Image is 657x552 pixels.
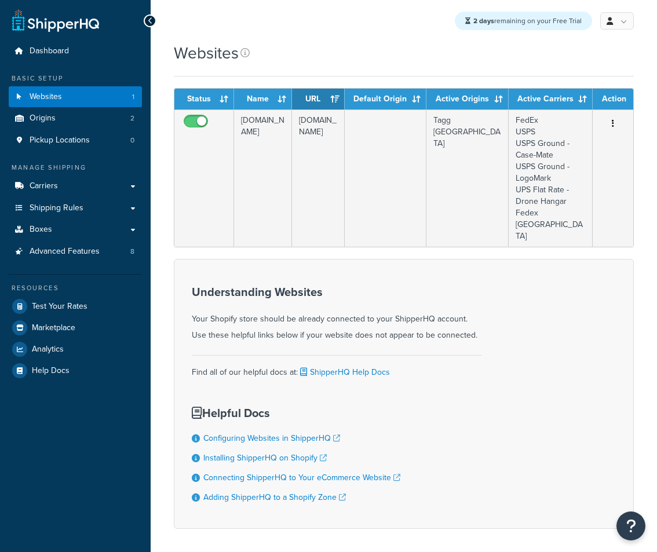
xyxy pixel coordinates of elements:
th: URL: activate to sort column ascending [292,89,345,109]
span: Shipping Rules [30,203,83,213]
span: Dashboard [30,46,69,56]
th: Action [593,89,633,109]
th: Active Origins: activate to sort column ascending [426,89,509,109]
span: Advanced Features [30,247,100,257]
div: Resources [9,283,142,293]
a: Dashboard [9,41,142,62]
a: Help Docs [9,360,142,381]
span: Websites [30,92,62,102]
a: Adding ShipperHQ to a Shopify Zone [203,491,346,503]
a: Boxes [9,219,142,240]
td: FedEx USPS USPS Ground - Case-Mate USPS Ground - LogoMark UPS Flat Rate - Drone Hangar Fedex [GEO... [509,109,593,247]
td: [DOMAIN_NAME] [234,109,292,247]
div: remaining on your Free Trial [455,12,592,30]
span: Marketplace [32,323,75,333]
th: Default Origin: activate to sort column ascending [345,89,426,109]
a: Websites 1 [9,86,142,108]
a: ShipperHQ Home [12,9,99,32]
span: 2 [130,114,134,123]
div: Your Shopify store should be already connected to your ShipperHQ account. Use these helpful links... [192,286,481,343]
a: Advanced Features 8 [9,241,142,262]
span: Test Your Rates [32,302,87,312]
li: Advanced Features [9,241,142,262]
h3: Understanding Websites [192,286,481,298]
h3: Helpful Docs [192,407,400,419]
span: Help Docs [32,366,70,376]
li: Pickup Locations [9,130,142,151]
span: 1 [132,92,134,102]
a: ShipperHQ Help Docs [298,366,390,378]
a: Shipping Rules [9,198,142,219]
th: Name: activate to sort column ascending [234,89,292,109]
li: Websites [9,86,142,108]
th: Active Carriers: activate to sort column ascending [509,89,593,109]
a: Carriers [9,176,142,197]
a: Connecting ShipperHQ to Your eCommerce Website [203,471,400,484]
th: Status: activate to sort column ascending [174,89,234,109]
a: Installing ShipperHQ on Shopify [203,452,327,464]
button: Open Resource Center [616,511,645,540]
span: 0 [130,136,134,145]
span: Boxes [30,225,52,235]
div: Basic Setup [9,74,142,83]
span: Pickup Locations [30,136,90,145]
span: 8 [130,247,134,257]
div: Manage Shipping [9,163,142,173]
span: Carriers [30,181,58,191]
li: Origins [9,108,142,129]
h1: Websites [174,42,239,64]
a: Pickup Locations 0 [9,130,142,151]
td: Tagg [GEOGRAPHIC_DATA] [426,109,509,247]
a: Configuring Websites in ShipperHQ [203,432,340,444]
a: Origins 2 [9,108,142,129]
span: Analytics [32,345,64,354]
a: Analytics [9,339,142,360]
strong: 2 days [473,16,494,26]
span: Origins [30,114,56,123]
a: Test Your Rates [9,296,142,317]
div: Find all of our helpful docs at: [192,355,481,381]
td: [DOMAIN_NAME] [292,109,345,247]
a: Marketplace [9,317,142,338]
